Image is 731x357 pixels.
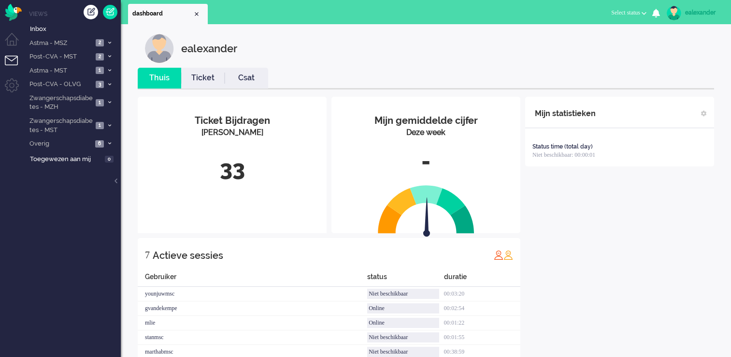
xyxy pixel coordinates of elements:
div: Actieve sessies [153,246,223,265]
span: 6 [95,140,104,148]
li: Ticket [181,68,225,89]
div: Ticket Bijdragen [145,114,319,128]
span: Inbox [30,25,121,34]
div: Online [367,318,439,328]
span: 1 [96,67,104,74]
span: Select status [611,9,640,16]
img: semi_circle.svg [378,185,474,234]
div: 7 [145,245,150,265]
div: Creëer ticket [84,5,98,19]
div: ealexander [685,8,721,17]
li: Thuis [138,68,181,89]
img: avatar [667,6,681,20]
button: Select status [605,6,652,20]
div: 33 [145,153,319,185]
img: arrow.svg [406,197,447,239]
a: ealexander [665,6,721,20]
a: Quick Ticket [103,5,117,19]
div: Mijn gemiddelde cijfer [339,114,513,128]
div: Close tab [193,10,201,18]
div: - [339,146,513,178]
div: mlie [138,316,367,330]
div: Niet beschikbaar [367,332,439,342]
div: gvandekempe [138,301,367,316]
div: Niet beschikbaar [367,289,439,299]
li: Select status [605,3,652,24]
div: [PERSON_NAME] [145,127,319,138]
span: Astma - MST [28,66,93,75]
img: flow_omnibird.svg [5,4,22,21]
a: Omnidesk [5,6,22,14]
span: 2 [96,39,104,46]
span: Niet beschikbaar: 00:00:01 [532,151,595,158]
div: Online [367,303,439,313]
div: status [367,272,444,287]
li: Dashboard [128,4,208,24]
div: Niet beschikbaar [367,347,439,357]
div: Status time (total day) [532,143,593,151]
a: Toegewezen aan mij 0 [28,153,121,164]
span: dashboard [132,10,193,18]
div: Deze week [339,127,513,138]
div: 00:01:55 [444,330,520,345]
a: Inbox [28,23,121,34]
span: Post-CVA - OLVG [28,80,93,89]
div: Gebruiker [138,272,367,287]
span: 1 [96,122,104,129]
div: 00:02:54 [444,301,520,316]
a: Csat [225,73,268,84]
span: Zwangerschapsdiabetes - MZH [28,94,93,112]
li: Csat [225,68,268,89]
span: 2 [96,53,104,60]
span: Toegewezen aan mij [30,155,102,164]
span: Post-CVA - MST [28,52,93,61]
div: 00:03:20 [444,287,520,301]
span: 1 [96,99,104,106]
img: profile_red.svg [494,250,503,260]
span: Overig [28,139,92,149]
span: Astma - MSZ [28,39,93,48]
div: younjuwmsc [138,287,367,301]
span: 3 [96,81,104,88]
span: 0 [105,156,114,163]
div: 00:01:22 [444,316,520,330]
li: Admin menu [5,78,27,100]
div: Mijn statistieken [535,104,596,123]
li: Dashboard menu [5,33,27,55]
a: Ticket [181,73,225,84]
div: duratie [444,272,520,287]
div: ealexander [181,34,237,63]
div: stanmsc [138,330,367,345]
a: Thuis [138,73,181,84]
img: customer.svg [145,34,174,63]
li: Tickets menu [5,56,27,77]
li: Views [29,10,121,18]
img: profile_orange.svg [503,250,513,260]
span: Zwangerschapsdiabetes - MST [28,117,93,134]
